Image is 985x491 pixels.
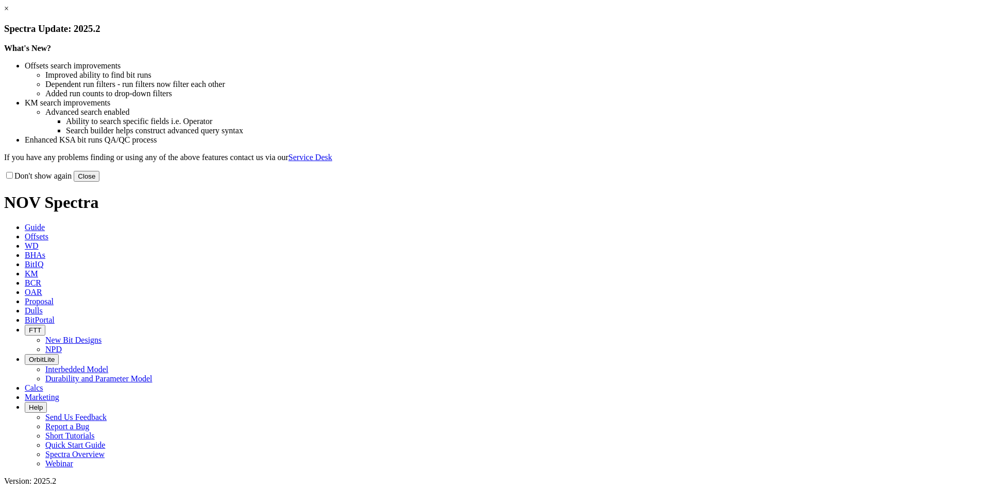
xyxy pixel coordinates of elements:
li: Ability to search specific fields i.e. Operator [66,117,981,126]
span: Marketing [25,393,59,401]
span: Help [29,404,43,411]
span: WD [25,241,39,250]
h3: Spectra Update: 2025.2 [4,23,981,34]
li: Added run counts to drop-down filters [45,89,981,98]
li: Improved ability to find bit runs [45,71,981,80]
span: OrbitLite [29,356,55,363]
a: NPD [45,345,62,354]
a: Service Desk [288,153,332,162]
a: Webinar [45,459,73,468]
span: KM [25,269,38,278]
li: Advanced search enabled [45,108,981,117]
p: If you have any problems finding or using any of the above features contact us via our [4,153,981,162]
span: Dulls [25,306,43,315]
strong: What's New? [4,44,51,52]
span: Proposal [25,297,54,306]
a: Send Us Feedback [45,413,107,422]
a: Short Tutorials [45,431,95,440]
h1: NOV Spectra [4,193,981,212]
span: BitIQ [25,260,43,269]
span: Calcs [25,383,43,392]
input: Don't show again [6,172,13,179]
label: Don't show again [4,171,72,180]
a: Durability and Parameter Model [45,374,152,383]
span: OAR [25,288,42,296]
a: Quick Start Guide [45,441,105,449]
a: × [4,4,9,13]
li: KM search improvements [25,98,981,108]
a: New Bit Designs [45,336,101,344]
span: BCR [25,278,41,287]
a: Spectra Overview [45,450,105,459]
li: Dependent run filters - run filters now filter each other [45,80,981,89]
span: BHAs [25,251,45,259]
li: Search builder helps construct advanced query syntax [66,126,981,135]
div: Version: 2025.2 [4,477,981,486]
span: FTT [29,326,41,334]
a: Interbedded Model [45,365,108,374]
li: Enhanced KSA bit runs QA/QC process [25,135,981,145]
span: BitPortal [25,315,55,324]
span: Offsets [25,232,48,241]
li: Offsets search improvements [25,61,981,71]
button: Close [74,171,99,182]
a: Report a Bug [45,422,89,431]
span: Guide [25,223,45,232]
